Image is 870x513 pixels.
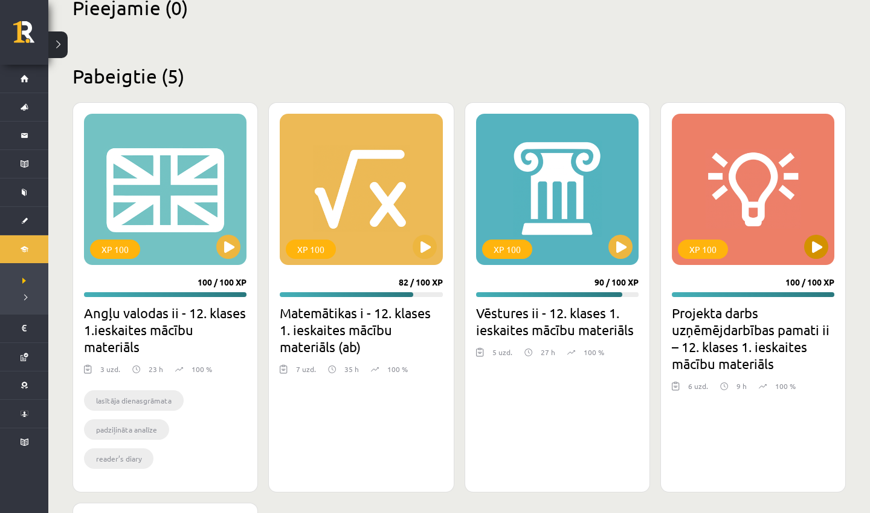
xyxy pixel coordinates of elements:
[286,240,336,259] div: XP 100
[149,364,163,374] p: 23 h
[296,364,316,382] div: 7 uzd.
[90,240,140,259] div: XP 100
[678,240,728,259] div: XP 100
[100,364,120,382] div: 3 uzd.
[13,21,48,51] a: Rīgas 1. Tālmācības vidusskola
[482,240,532,259] div: XP 100
[84,448,153,469] li: reader’s diary
[84,419,169,440] li: padziļināta analīze
[84,390,184,411] li: lasītāja dienasgrāmata
[688,381,708,399] div: 6 uzd.
[584,347,604,358] p: 100 %
[192,364,212,374] p: 100 %
[72,64,846,88] h2: Pabeigtie (5)
[476,304,639,338] h2: Vēstures ii - 12. klases 1. ieskaites mācību materiāls
[344,364,359,374] p: 35 h
[672,304,834,372] h2: Projekta darbs uzņēmējdarbības pamati ii – 12. klases 1. ieskaites mācību materiāls
[387,364,408,374] p: 100 %
[280,304,442,355] h2: Matemātikas i - 12. klases 1. ieskaites mācību materiāls (ab)
[84,304,246,355] h2: Angļu valodas ii - 12. klases 1.ieskaites mācību materiāls
[736,381,747,391] p: 9 h
[775,381,796,391] p: 100 %
[541,347,555,358] p: 27 h
[492,347,512,365] div: 5 uzd.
